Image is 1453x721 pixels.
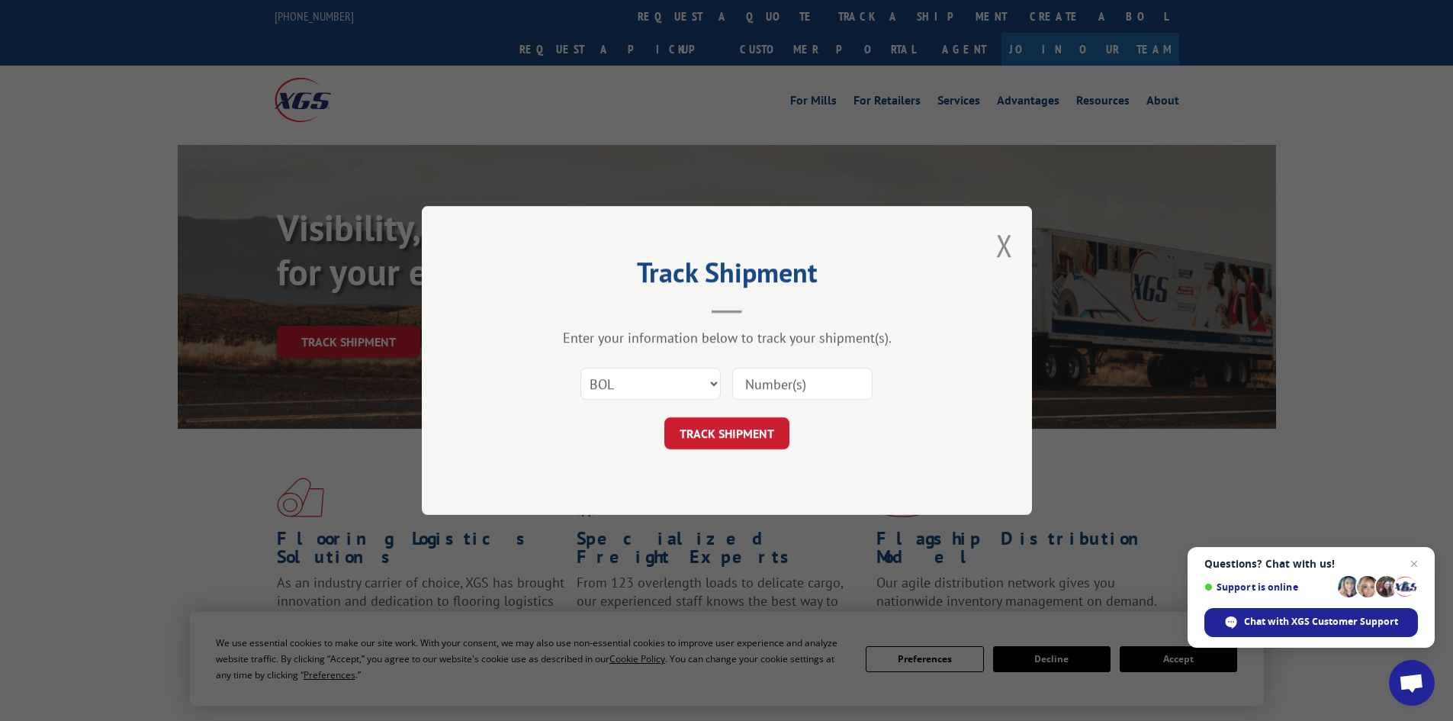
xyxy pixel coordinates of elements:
[1204,608,1418,637] div: Chat with XGS Customer Support
[1204,581,1332,593] span: Support is online
[498,329,956,346] div: Enter your information below to track your shipment(s).
[732,368,873,400] input: Number(s)
[1405,555,1423,573] span: Close chat
[1244,615,1398,629] span: Chat with XGS Customer Support
[1389,660,1435,706] div: Open chat
[1204,558,1418,570] span: Questions? Chat with us!
[996,225,1013,266] button: Close modal
[498,262,956,291] h2: Track Shipment
[664,417,789,449] button: TRACK SHIPMENT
